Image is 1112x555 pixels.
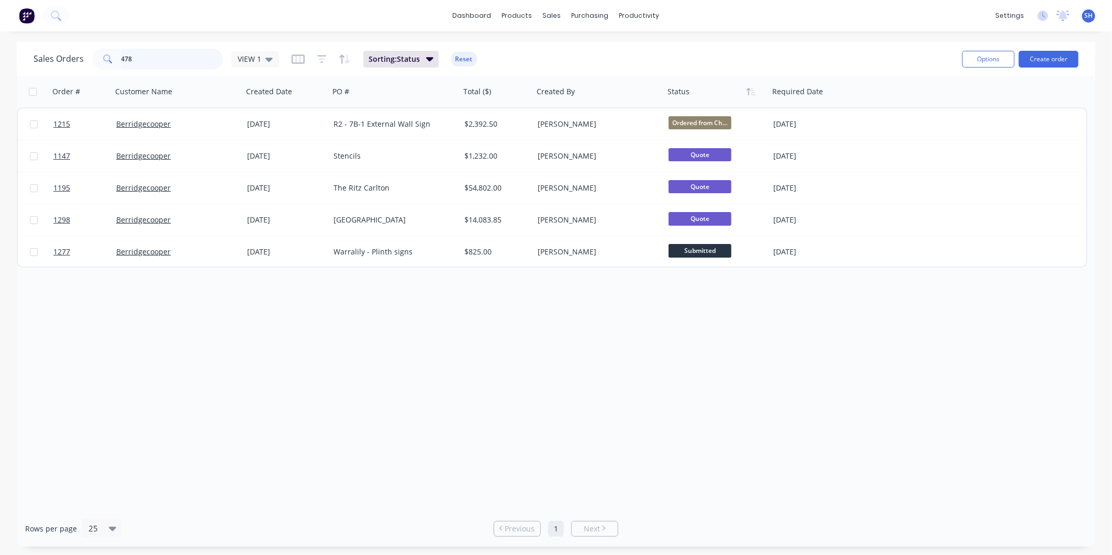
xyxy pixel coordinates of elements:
[490,521,622,537] ul: Pagination
[25,524,77,534] span: Rows per page
[333,215,450,225] div: [GEOGRAPHIC_DATA]
[464,183,526,193] div: $54,802.00
[448,8,497,24] a: dashboard
[115,86,172,97] div: Customer Name
[19,8,35,24] img: Factory
[34,54,84,64] h1: Sales Orders
[53,215,70,225] span: 1298
[538,215,654,225] div: [PERSON_NAME]
[53,151,70,161] span: 1147
[494,524,540,534] a: Previous page
[669,148,731,161] span: Quote
[247,151,325,161] div: [DATE]
[773,247,857,257] div: [DATE]
[53,183,70,193] span: 1195
[333,151,450,161] div: Stencils
[53,108,116,140] a: 1215
[669,212,731,225] span: Quote
[538,247,654,257] div: [PERSON_NAME]
[497,8,538,24] div: products
[773,119,857,129] div: [DATE]
[121,49,224,70] input: Search...
[247,119,325,129] div: [DATE]
[116,151,171,161] a: Berridgecooper
[538,8,566,24] div: sales
[333,183,450,193] div: The Ritz Carlton
[584,524,600,534] span: Next
[451,52,477,66] button: Reset
[538,183,654,193] div: [PERSON_NAME]
[53,236,116,268] a: 1277
[332,86,349,97] div: PO #
[53,247,70,257] span: 1277
[1019,51,1078,68] button: Create order
[463,86,491,97] div: Total ($)
[669,244,731,257] span: Submitted
[538,119,654,129] div: [PERSON_NAME]
[773,151,857,161] div: [DATE]
[369,54,420,64] span: Sorting: Status
[464,151,526,161] div: $1,232.00
[333,247,450,257] div: Warralily - Plinth signs
[464,215,526,225] div: $14,083.85
[668,86,690,97] div: Status
[53,119,70,129] span: 1215
[247,247,325,257] div: [DATE]
[773,183,857,193] div: [DATE]
[548,521,564,537] a: Page 1 is your current page
[505,524,535,534] span: Previous
[669,180,731,193] span: Quote
[116,215,171,225] a: Berridgecooper
[52,86,80,97] div: Order #
[572,524,618,534] a: Next page
[614,8,665,24] div: productivity
[238,53,261,64] span: VIEW 1
[53,204,116,236] a: 1298
[246,86,292,97] div: Created Date
[363,51,439,68] button: Sorting:Status
[772,86,823,97] div: Required Date
[53,140,116,172] a: 1147
[247,215,325,225] div: [DATE]
[333,119,450,129] div: R2 - 7B-1 External Wall Sign
[53,172,116,204] a: 1195
[537,86,575,97] div: Created By
[538,151,654,161] div: [PERSON_NAME]
[116,119,171,129] a: Berridgecooper
[566,8,614,24] div: purchasing
[116,247,171,257] a: Berridgecooper
[669,116,731,129] span: Ordered from Ch...
[990,8,1029,24] div: settings
[116,183,171,193] a: Berridgecooper
[773,215,857,225] div: [DATE]
[464,119,526,129] div: $2,392.50
[464,247,526,257] div: $825.00
[962,51,1015,68] button: Options
[247,183,325,193] div: [DATE]
[1085,11,1093,20] span: SH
